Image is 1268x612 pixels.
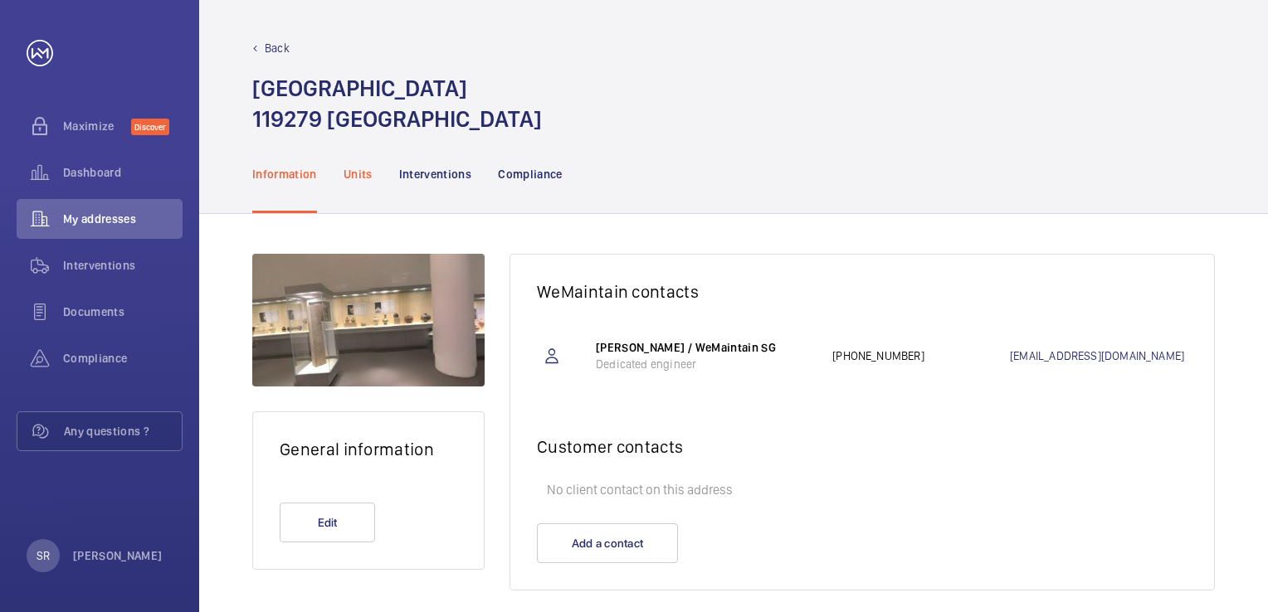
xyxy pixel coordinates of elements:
[537,436,1188,457] h2: Customer contacts
[63,304,183,320] span: Documents
[63,257,183,274] span: Interventions
[399,166,472,182] p: Interventions
[73,547,163,564] p: [PERSON_NAME]
[596,356,816,372] p: Dedicated engineer
[252,73,542,134] h1: [GEOGRAPHIC_DATA] 119279 [GEOGRAPHIC_DATA]
[37,547,50,564] p: SR
[344,166,373,182] p: Units
[64,423,182,440] span: Any questions ?
[537,474,1188,507] p: No client contact on this address
[498,166,563,182] p: Compliance
[131,119,169,135] span: Discover
[537,281,1188,302] h2: WeMaintain contacts
[537,523,678,563] button: Add a contact
[63,350,183,367] span: Compliance
[596,339,816,356] p: [PERSON_NAME] / WeMaintain SG
[63,118,131,134] span: Maximize
[63,211,183,227] span: My addresses
[265,40,290,56] p: Back
[832,347,1010,364] p: [PHONE_NUMBER]
[252,166,317,182] p: Information
[63,164,183,181] span: Dashboard
[280,439,457,459] h2: General information
[280,503,375,542] button: Edit
[1010,347,1188,364] a: [EMAIL_ADDRESS][DOMAIN_NAME]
